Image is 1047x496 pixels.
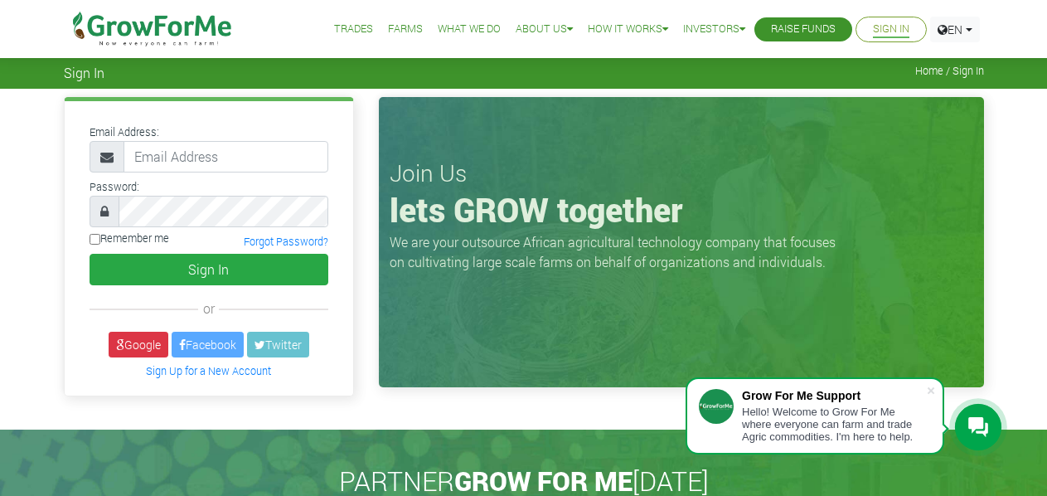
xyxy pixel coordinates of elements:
[588,21,668,38] a: How it Works
[930,17,980,42] a: EN
[390,232,846,272] p: We are your outsource African agricultural technology company that focuses on cultivating large s...
[390,190,973,230] h1: lets GROW together
[244,235,328,248] a: Forgot Password?
[90,299,328,319] div: or
[334,21,373,38] a: Trades
[90,231,169,246] label: Remember me
[388,21,423,38] a: Farms
[915,65,984,77] span: Home / Sign In
[90,254,328,285] button: Sign In
[146,364,271,377] a: Sign Up for a New Account
[742,389,926,402] div: Grow For Me Support
[742,406,926,443] div: Hello! Welcome to Grow For Me where everyone can farm and trade Agric commodities. I'm here to help.
[438,21,501,38] a: What We Do
[516,21,573,38] a: About Us
[90,179,139,195] label: Password:
[390,159,973,187] h3: Join Us
[109,332,168,357] a: Google
[90,124,159,140] label: Email Address:
[683,21,745,38] a: Investors
[771,21,836,38] a: Raise Funds
[124,141,328,173] input: Email Address
[90,234,100,245] input: Remember me
[873,21,909,38] a: Sign In
[64,65,104,80] span: Sign In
